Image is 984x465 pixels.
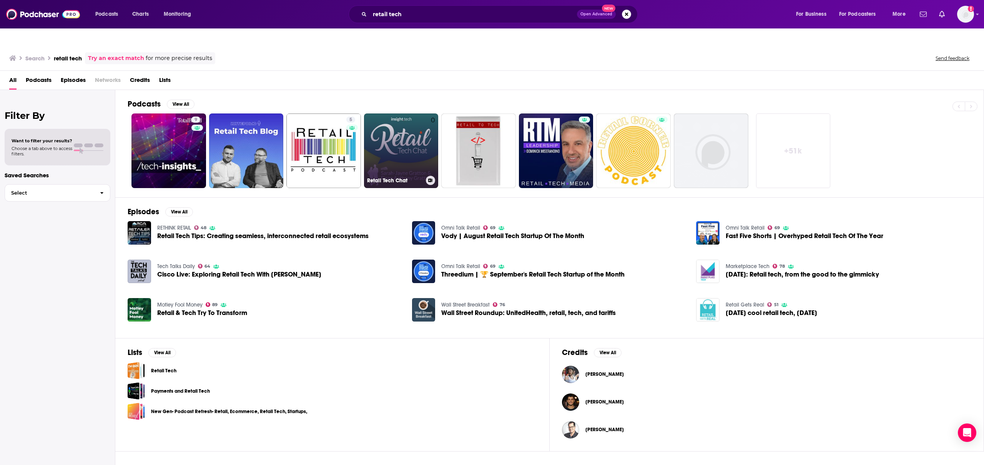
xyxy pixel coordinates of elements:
button: open menu [834,8,887,20]
a: Try an exact match [88,54,144,63]
a: Show notifications dropdown [917,8,930,21]
span: 78 [780,265,785,268]
div: Search podcasts, credits, & more... [356,5,645,23]
a: Vody | August Retail Tech Startup Of The Month [441,233,584,239]
button: View All [148,348,176,357]
span: Charts [132,9,149,20]
span: Fast Five Shorts | Overhyped Retail Tech Of The Year [726,233,883,239]
a: 64 [198,264,211,268]
a: Omni Talk Retail [441,225,480,231]
span: Credits [130,74,150,90]
span: New [602,5,616,12]
span: Networks [95,74,121,90]
span: Choose a tab above to access filters. [12,146,72,157]
span: Retail Tech [128,362,145,379]
button: open menu [791,8,836,20]
a: Retail & Tech Try To Transform [157,310,247,316]
button: View All [594,348,622,357]
span: 64 [204,265,210,268]
a: 5 [346,117,355,123]
img: Wall Street Roundup: UnitedHealth, retail, tech, and tariffs [412,298,435,322]
button: Benjamin JacobsBenjamin Jacobs [562,390,971,414]
a: All [9,74,17,90]
span: 51 [774,303,778,307]
img: Retail & Tech Try To Transform [128,298,151,322]
a: New Gen- Podcast Refresh- Retail, Ecommerce, Retail Tech, Startups, [151,407,307,416]
a: Retail Tech Tips: Creating seamless, interconnected retail ecosystems [157,233,369,239]
h2: Podcasts [128,99,161,109]
svg: Add a profile image [968,6,974,12]
a: 11/21/2017: Retail tech, from the good to the gimmicky [696,260,720,283]
a: Marketplace Tech [726,263,770,270]
a: Charts [127,8,153,20]
a: Payments and Retail Tech [128,382,145,400]
a: EpisodesView All [128,207,193,217]
h2: Lists [128,348,142,357]
img: Vody | August Retail Tech Startup Of The Month [412,221,435,245]
a: 78 [773,264,785,268]
h2: Filter By [5,110,110,121]
a: Cisco Live: Exploring Retail Tech With Steve Madden [128,260,151,283]
a: Benjamin Jacobs [585,399,624,405]
a: 69 [483,225,495,230]
a: 9 [131,113,206,188]
a: Threedium | 🏆 September's Retail Tech Startup of the Month [441,271,625,278]
button: View All [167,100,194,109]
a: 5 [286,113,361,188]
a: 51 [767,302,778,307]
button: open menu [887,8,915,20]
a: 0Retail Tech Chat [364,113,439,188]
span: for more precise results [146,54,212,63]
img: Benjamin Jacobs [562,393,579,411]
button: open menu [90,8,128,20]
img: Retail Tech Tips: Creating seamless, interconnected retail ecosystems [128,221,151,245]
a: New Gen- Podcast Refresh- Retail, Ecommerce, Retail Tech, Startups, [128,403,145,420]
a: CreditsView All [562,348,622,357]
a: Wall Street Roundup: UnitedHealth, retail, tech, and tariffs [441,310,616,316]
a: 89 [206,302,218,307]
a: 76 [493,302,505,307]
button: open menu [158,8,201,20]
span: [PERSON_NAME] [585,399,624,405]
h2: Credits [562,348,588,357]
span: Cisco Live: Exploring Retail Tech With [PERSON_NAME] [157,271,321,278]
a: 69 [768,225,780,230]
button: Kelly CoonanKelly Coonan [562,362,971,387]
button: Show profile menu [957,6,974,23]
a: Tech Talks Daily [157,263,195,270]
a: Retail Gets Real [726,302,764,308]
img: Tomorrow’s cool retail tech, today [696,298,720,322]
span: Podcasts [26,74,52,90]
h3: retail tech [54,55,82,62]
img: Fast Five Shorts | Overhyped Retail Tech Of The Year [696,221,720,245]
h2: Episodes [128,207,159,217]
span: More [893,9,906,20]
span: [PERSON_NAME] [585,371,624,377]
h3: Retail Tech Chat [367,177,423,184]
a: Podchaser - Follow, Share and Rate Podcasts [6,7,80,22]
span: Lists [159,74,171,90]
a: Motley Fool Money [157,302,203,308]
a: Show notifications dropdown [936,8,948,21]
span: [PERSON_NAME] [585,427,624,433]
a: Ricardo Belmar [585,427,624,433]
a: RETHINK RETAIL [157,225,191,231]
a: 48 [194,225,207,230]
img: Kelly Coonan [562,366,579,383]
img: Ricardo Belmar [562,421,579,438]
